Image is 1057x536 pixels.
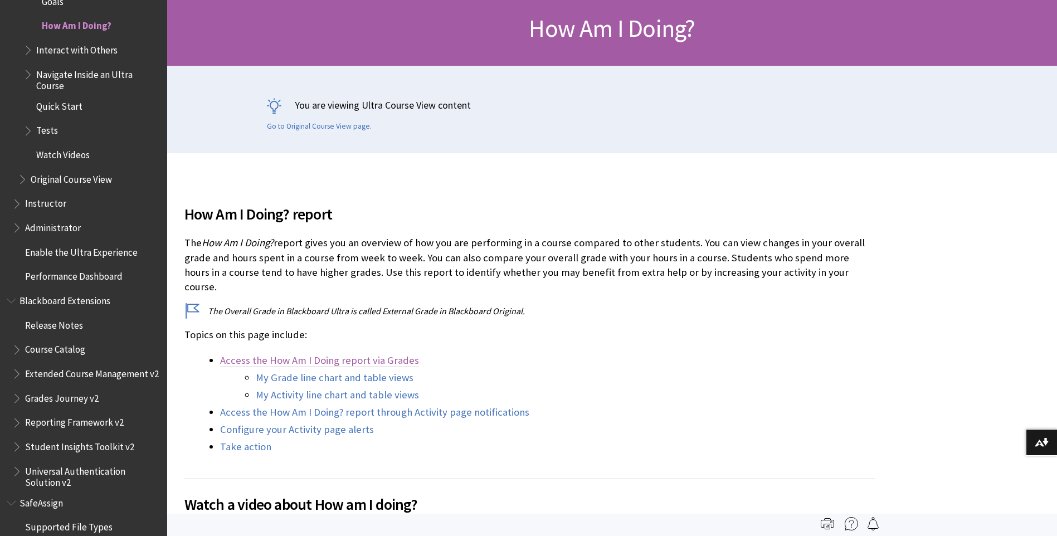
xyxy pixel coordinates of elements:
a: Take action [220,440,271,454]
nav: Book outline for Blackboard Extensions [7,291,160,488]
span: Student Insights Toolkit v2 [25,437,134,452]
a: My Grade line chart and table views [256,371,413,384]
span: How Am I Doing? report [184,202,875,226]
a: Access the How Am I Doing? report through Activity page notifications [220,406,529,419]
span: Administrator [25,218,81,233]
img: Print [821,517,834,530]
span: Interact with Others [36,41,118,56]
span: Grades Journey v2 [25,389,99,404]
p: The Overall Grade in Blackboard Ultra is called External Grade in Blackboard Original. [184,305,875,317]
span: How Am I Doing? [202,236,274,249]
p: Topics on this page include: [184,328,875,342]
span: Watch Videos [36,145,90,160]
span: SafeAssign [20,494,63,509]
span: Navigate Inside an Ultra Course [36,65,159,91]
span: Instructor [25,194,66,209]
p: The report gives you an overview of how you are performing in a course compared to other students... [184,236,875,294]
span: Course Catalog [25,340,85,355]
span: Supported File Types [25,518,113,533]
a: My Activity line chart and table views [256,388,419,402]
span: How Am I Doing? [42,17,111,32]
span: Release Notes [25,316,83,331]
span: Enable the Ultra Experience [25,243,138,258]
span: Blackboard Extensions [20,291,110,306]
img: More help [845,517,858,530]
span: Original Course View [31,170,112,185]
a: Configure your Activity page alerts [220,423,374,436]
span: Tests [36,121,58,137]
span: Reporting Framework v2 [25,413,124,428]
a: Access the How Am I Doing report via Grades [220,354,419,367]
p: You are viewing Ultra Course View content [267,98,958,112]
span: Watch a video about How am I doing? [184,493,875,516]
span: How Am I Doing? [529,13,695,43]
img: Follow this page [866,517,880,530]
span: Quick Start [36,97,82,112]
a: Go to Original Course View page. [267,121,372,131]
span: Performance Dashboard [25,267,123,282]
span: Universal Authentication Solution v2 [25,462,159,488]
span: Extended Course Management v2 [25,364,159,379]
